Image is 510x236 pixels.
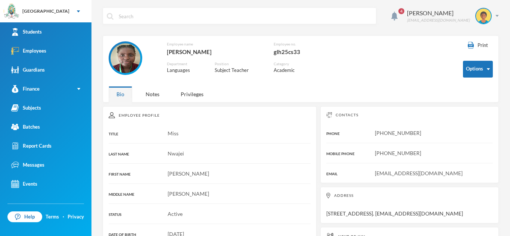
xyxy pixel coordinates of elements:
[274,41,333,47] div: Employee no.
[63,213,64,221] div: ·
[22,8,69,15] div: [GEOGRAPHIC_DATA]
[375,150,421,156] span: [PHONE_NUMBER]
[167,67,203,74] div: Languages
[111,43,140,73] img: EMPLOYEE
[168,191,209,197] span: [PERSON_NAME]
[375,170,463,176] span: [EMAIL_ADDRESS][DOMAIN_NAME]
[4,4,19,19] img: logo
[11,180,37,188] div: Events
[168,150,184,157] span: Nwajei
[167,41,262,47] div: Employee name
[11,85,40,93] div: Finance
[407,18,470,23] div: [EMAIL_ADDRESS][DOMAIN_NAME]
[11,161,44,169] div: Messages
[11,28,42,36] div: Students
[375,130,421,136] span: [PHONE_NUMBER]
[11,142,52,150] div: Report Cards
[7,211,42,223] a: Help
[11,47,46,55] div: Employees
[46,213,59,221] a: Terms
[476,9,491,23] img: STUDENT
[167,61,203,67] div: Department
[274,61,308,67] div: Category
[167,47,262,57] div: [PERSON_NAME]
[173,86,211,102] div: Privileges
[168,130,178,136] span: Miss
[138,86,167,102] div: Notes
[107,13,113,20] img: search
[11,123,40,131] div: Batches
[11,66,45,74] div: Guardians
[407,9,470,18] div: [PERSON_NAME]
[463,61,493,78] button: Options
[11,104,41,112] div: Subjects
[68,213,84,221] a: Privacy
[168,211,183,217] span: Active
[463,41,493,50] button: Print
[326,193,493,198] div: Address
[118,8,372,25] input: Search
[168,170,209,177] span: [PERSON_NAME]
[274,47,333,57] div: glh25cs33
[274,67,308,74] div: Academic
[109,112,311,118] div: Employee Profile
[326,112,493,118] div: Contacts
[215,67,262,74] div: Subject Teacher
[320,187,499,223] div: [STREET_ADDRESS]. [EMAIL_ADDRESS][DOMAIN_NAME]
[215,61,262,67] div: Position
[398,8,404,14] span: 4
[109,86,132,102] div: Bio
